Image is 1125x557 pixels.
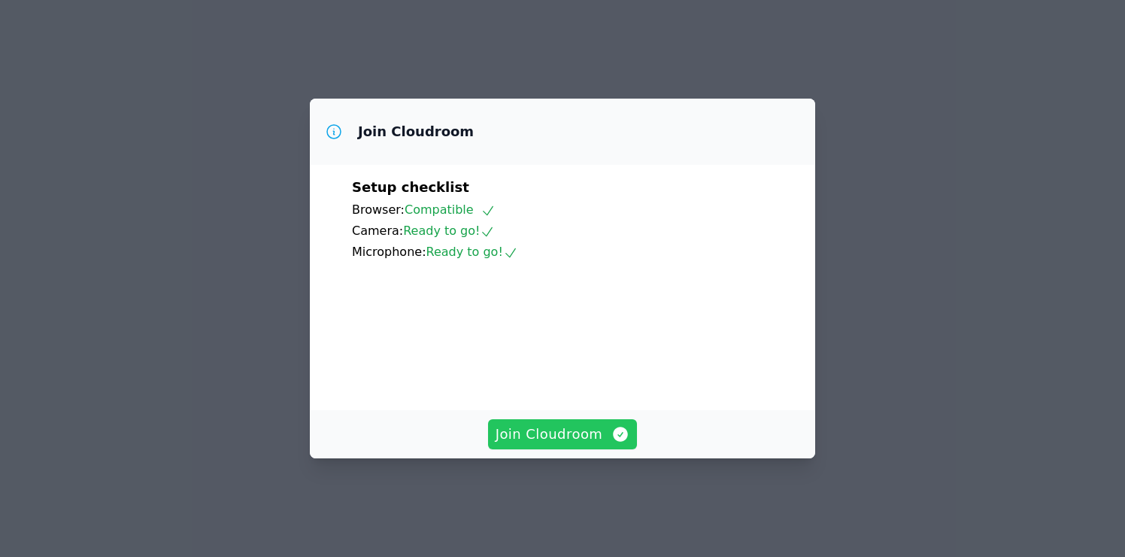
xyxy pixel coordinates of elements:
button: Join Cloudroom [488,419,638,449]
span: Ready to go! [403,224,495,238]
span: Camera: [352,224,403,238]
span: Browser: [352,202,405,217]
span: Ready to go! [426,245,518,259]
h3: Join Cloudroom [358,123,474,141]
span: Join Cloudroom [496,424,630,445]
span: Setup checklist [352,179,469,195]
span: Compatible [405,202,496,217]
span: Microphone: [352,245,426,259]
